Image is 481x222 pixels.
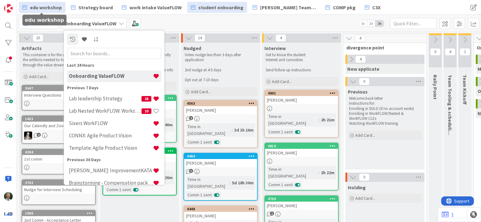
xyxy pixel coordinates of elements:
[187,101,257,106] div: 4563
[131,186,132,193] span: :
[13,1,28,8] span: Support
[22,149,95,155] div: 4394
[22,45,42,51] span: Artifacts
[22,86,95,91] div: 3647
[346,44,419,51] span: divergence point
[22,91,95,99] div: Interview Questions
[265,143,338,149] div: 4810
[23,52,95,68] p: This container is for the cards that will hold the artifacts needed to help students flow through...
[189,116,193,120] span: 2
[349,111,421,121] p: Enrolling in WorkFLOW/Nested & WorkFLOW CLEs
[22,155,95,163] div: 1st comm
[266,68,337,73] p: Send follow up instructions
[22,149,95,163] div: 43941st comm
[69,180,153,186] h4: Brainstorming - Compensation package for new Lab owners
[185,52,256,63] p: Video nudge less than 3 days after application
[355,35,365,42] span: 4
[22,86,95,99] div: 3647Interview Questions
[22,149,96,174] a: 43941st comm
[185,68,256,73] p: 2nd nudge at 4-5 days
[185,77,256,82] p: Opt out at 7-10 days
[65,20,116,27] b: Onboarding ValueFLOW
[432,75,438,99] span: Rally Point
[460,48,470,56] span: 1
[184,159,257,167] div: [PERSON_NAME]
[30,4,62,11] span: edu workshop
[265,90,338,96] div: 4801
[184,45,201,51] span: Nudged
[322,2,359,13] a: COMP pkg
[25,86,95,90] div: 3647
[265,202,338,210] div: [PERSON_NAME]
[355,132,375,138] span: Add Card...
[67,2,116,13] a: Strategy board
[69,108,141,114] h4: Lab Nested WorkFLOW: Workshop
[25,117,95,121] div: 1653
[359,174,369,181] span: 0
[184,206,257,212] div: 4448
[67,48,161,59] input: Search for boards...
[25,150,95,154] div: 4394
[349,96,421,101] p: Welcome back letter
[319,116,319,123] span: :
[186,123,232,137] div: Time in [GEOGRAPHIC_DATA]
[25,181,95,185] div: 3702
[268,197,338,201] div: 4750
[186,191,212,198] div: Comm 1 sent
[195,34,205,42] span: 14
[186,139,212,145] div: Comm 1 sent
[462,75,468,105] span: Team Kickoff
[319,169,319,176] span: :
[191,89,211,94] span: Add Card...
[349,106,421,111] p: Enrolling in SOLO (if no account exists)
[267,128,293,135] div: Comm 1 sent
[230,179,255,186] div: 5d 18h 30m
[361,2,384,13] a: C3X
[186,176,230,190] div: Time in [GEOGRAPHIC_DATA]
[69,120,153,126] h4: Sixers WorkFLOW
[187,154,257,158] div: 4460
[265,196,338,210] div: 4750[PERSON_NAME]
[264,90,339,138] a: 4801[PERSON_NAME]Time in [GEOGRAPHIC_DATA]:2h 21mComm 1 sent:
[349,121,421,126] p: Watching WorkFLOW training
[67,157,161,163] div: Previous 30 Days
[4,209,13,218] img: avatar
[355,195,375,201] span: Add Card...
[78,4,113,11] span: Strategy board
[272,79,292,84] span: Add Card...
[184,212,257,220] div: [PERSON_NAME]
[266,52,337,57] p: Get to know the student
[184,101,257,114] div: 4563[PERSON_NAME]
[22,132,95,140] div: WS
[69,73,153,79] h4: Onboarding ValueFLOW
[265,196,338,202] div: 4750
[447,75,453,136] span: Team Tooling & scheduling
[442,211,454,218] a: 1
[24,132,32,140] img: WS
[22,180,95,194] div: 3702Nudge for Interview Scheduling
[267,166,319,179] div: Time in [GEOGRAPHIC_DATA]
[33,34,43,42] span: 10
[19,2,65,13] a: edu workshop
[118,2,185,13] a: work intake ValueFLOW
[249,2,320,13] a: [PERSON_NAME] Team Tracker
[265,96,338,104] div: [PERSON_NAME]
[333,4,356,11] span: COMP pkg
[267,181,293,188] div: Comm 1 sent
[348,89,368,95] span: Previous
[268,144,338,148] div: 4810
[184,153,257,159] div: 4460
[189,169,193,173] span: 3
[29,74,49,79] span: Add Card...
[233,127,255,133] div: 3d 1h 16m
[355,56,366,63] span: 4
[141,96,151,102] span: 28
[232,127,233,133] span: :
[67,85,161,91] div: Previous 7 Days
[212,139,213,145] span: :
[372,4,381,11] span: C3X
[348,184,366,191] span: Holding
[270,212,274,216] span: 1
